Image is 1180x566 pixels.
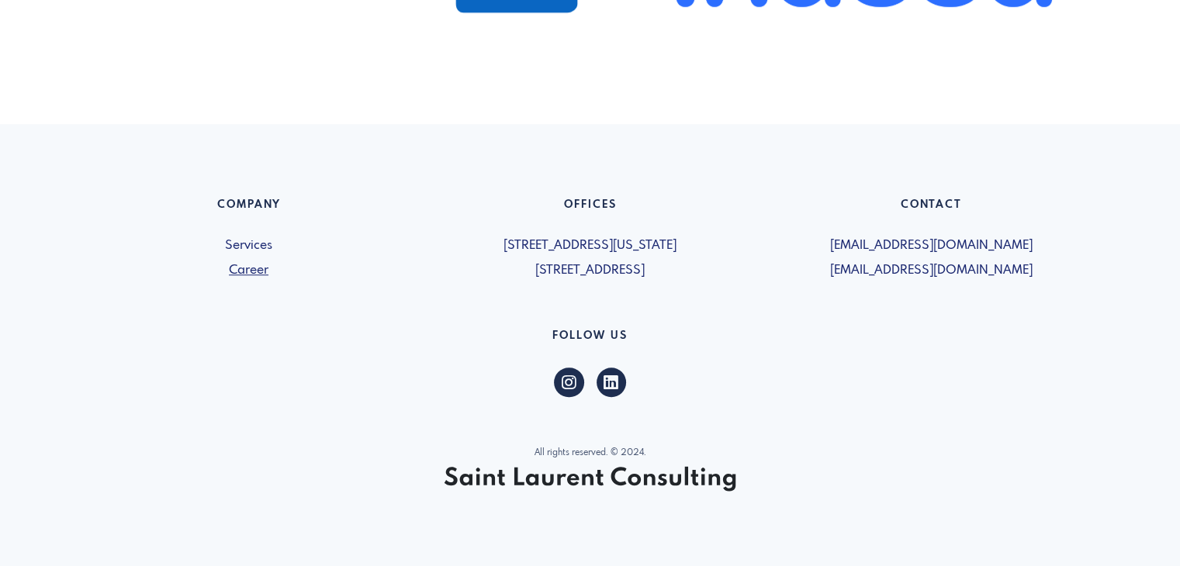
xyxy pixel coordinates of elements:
[88,261,410,280] a: Career
[88,236,410,255] a: Services
[770,236,1093,255] span: [EMAIL_ADDRESS][DOMAIN_NAME]
[770,261,1093,280] span: [EMAIL_ADDRESS][DOMAIN_NAME]
[88,330,1093,349] h6: Follow US
[88,447,1093,460] p: All rights reserved. © 2024.
[770,198,1093,218] h6: Contact
[429,261,752,280] span: [STREET_ADDRESS]
[429,198,752,218] h6: Offices
[88,198,410,218] h6: Company
[429,236,752,255] span: [STREET_ADDRESS][US_STATE]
